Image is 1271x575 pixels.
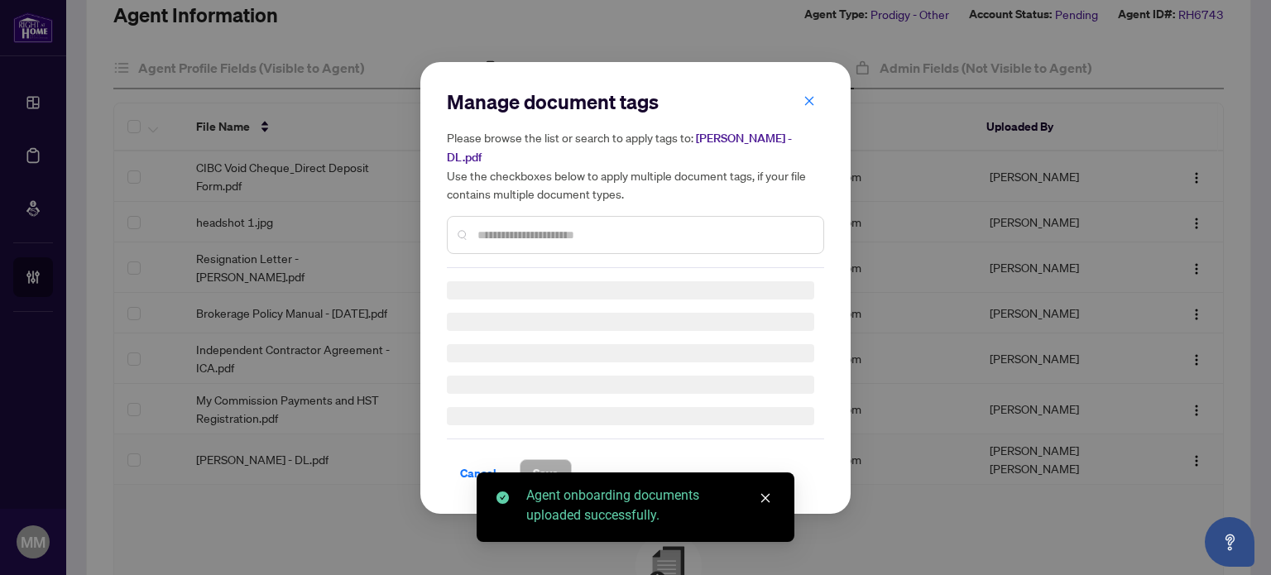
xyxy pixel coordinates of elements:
div: Agent onboarding documents uploaded successfully. [526,486,775,525]
span: close [803,94,815,106]
h5: Please browse the list or search to apply tags to: Use the checkboxes below to apply multiple doc... [447,128,824,203]
span: close [760,492,771,504]
span: check-circle [496,491,509,504]
button: Save [520,459,572,487]
a: Close [756,489,775,507]
h2: Manage document tags [447,89,824,115]
button: Open asap [1205,517,1254,567]
button: Cancel [447,459,510,487]
span: [PERSON_NAME] - DL.pdf [447,131,792,165]
span: Cancel [460,460,496,486]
